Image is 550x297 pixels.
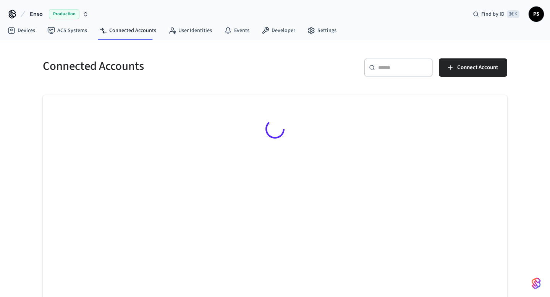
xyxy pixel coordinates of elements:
a: Connected Accounts [93,24,162,37]
span: Production [49,9,79,19]
a: Devices [2,24,41,37]
a: Events [218,24,256,37]
div: Find by ID⌘ K [467,7,526,21]
span: PS [529,7,543,21]
a: Settings [301,24,343,37]
a: ACS Systems [41,24,93,37]
span: Find by ID [481,10,505,18]
a: Developer [256,24,301,37]
h5: Connected Accounts [43,58,270,74]
span: ⌘ K [507,10,519,18]
a: User Identities [162,24,218,37]
button: Connect Account [439,58,507,77]
button: PS [529,6,544,22]
img: SeamLogoGradient.69752ec5.svg [532,277,541,289]
span: Enso [30,10,43,19]
span: Connect Account [457,63,498,73]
